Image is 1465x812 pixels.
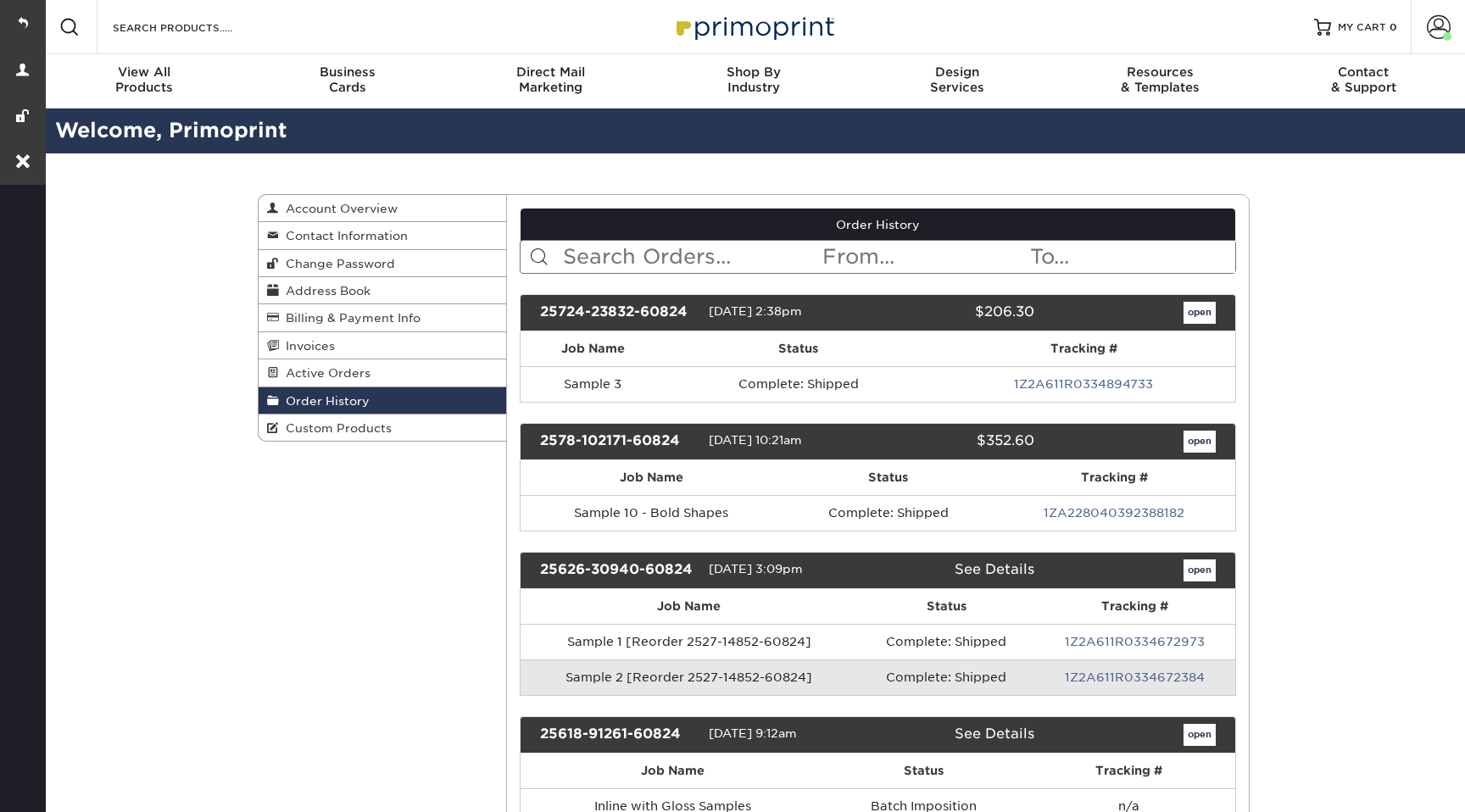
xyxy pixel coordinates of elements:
a: 1ZA228040392388182 [1044,506,1184,520]
span: View All [42,64,246,80]
span: Change Password [279,257,395,270]
input: From... [821,241,1028,273]
span: 0 [1390,21,1397,33]
a: Billing & Payment Info [259,304,506,331]
td: Sample 3 [521,366,666,402]
th: Tracking # [1022,754,1235,788]
a: BusinessCards [246,54,449,108]
span: Design [855,64,1059,80]
a: Order History [521,209,1236,241]
th: Job Name [521,589,859,624]
span: Shop By [652,64,855,80]
td: Complete: Shipped [858,659,1034,695]
span: Account Overview [279,202,398,215]
div: & Support [1262,64,1465,95]
a: Invoices [259,332,506,359]
div: 25626-30940-60824 [527,559,709,581]
th: Status [858,589,1034,624]
th: Job Name [521,331,666,366]
td: Complete: Shipped [783,495,993,531]
span: Resources [1059,64,1262,80]
span: MY CART [1338,20,1386,35]
a: Active Orders [259,359,506,387]
th: Tracking # [1034,589,1235,624]
div: 25724-23832-60824 [527,302,709,324]
a: DesignServices [855,54,1059,108]
a: See Details [955,561,1034,577]
a: Account Overview [259,195,506,222]
div: 2578-102171-60824 [527,431,709,453]
th: Job Name [521,460,783,495]
img: Primoprint [669,8,838,45]
a: 1Z2A611R0334894733 [1014,377,1153,391]
span: [DATE] 10:21am [709,433,802,447]
a: Custom Products [259,414,506,441]
a: Order History [259,387,506,414]
input: SEARCH PRODUCTS..... [111,17,276,37]
span: Invoices [279,339,335,353]
h2: Welcome, Primoprint [42,115,1465,147]
div: $352.60 [865,431,1046,453]
span: Billing & Payment Info [279,311,421,325]
a: Contact Information [259,222,506,249]
td: Sample 10 - Bold Shapes [521,495,783,531]
div: Services [855,64,1059,95]
div: Marketing [448,64,652,95]
span: Direct Mail [448,64,652,80]
span: [DATE] 9:12am [709,726,797,740]
div: $206.30 [865,302,1046,324]
th: Job Name [521,754,826,788]
th: Tracking # [994,460,1235,495]
th: Status [826,754,1022,788]
a: 1Z2A611R0334672973 [1065,635,1205,648]
div: Products [42,64,246,95]
a: open [1184,431,1216,453]
a: Address Book [259,277,506,304]
th: Status [783,460,993,495]
th: Status [666,331,933,366]
a: open [1184,724,1216,746]
a: Contact& Support [1262,54,1465,108]
span: [DATE] 3:09pm [709,562,803,576]
span: Business [246,64,449,80]
span: Address Book [279,284,370,298]
div: 25618-91261-60824 [527,724,709,746]
a: View AllProducts [42,54,246,108]
input: To... [1028,241,1235,273]
input: Search Orders... [561,241,822,273]
a: See Details [955,726,1034,742]
a: open [1184,302,1216,324]
span: [DATE] 2:38pm [709,304,802,318]
a: open [1184,559,1216,581]
a: Direct MailMarketing [448,54,652,108]
div: & Templates [1059,64,1262,95]
a: Resources& Templates [1059,54,1262,108]
a: Shop ByIndustry [652,54,855,108]
div: Cards [246,64,449,95]
td: Sample 2 [Reorder 2527-14852-60824] [521,659,859,695]
span: Order History [279,394,370,408]
td: Complete: Shipped [666,366,933,402]
span: Active Orders [279,366,370,380]
span: Contact Information [279,229,408,242]
div: Industry [652,64,855,95]
th: Tracking # [932,331,1235,366]
td: Sample 1 [Reorder 2527-14852-60824] [521,624,859,659]
a: 1Z2A611R0334672384 [1065,670,1205,684]
span: Contact [1262,64,1465,80]
span: Custom Products [279,421,392,435]
a: Change Password [259,250,506,277]
td: Complete: Shipped [858,624,1034,659]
